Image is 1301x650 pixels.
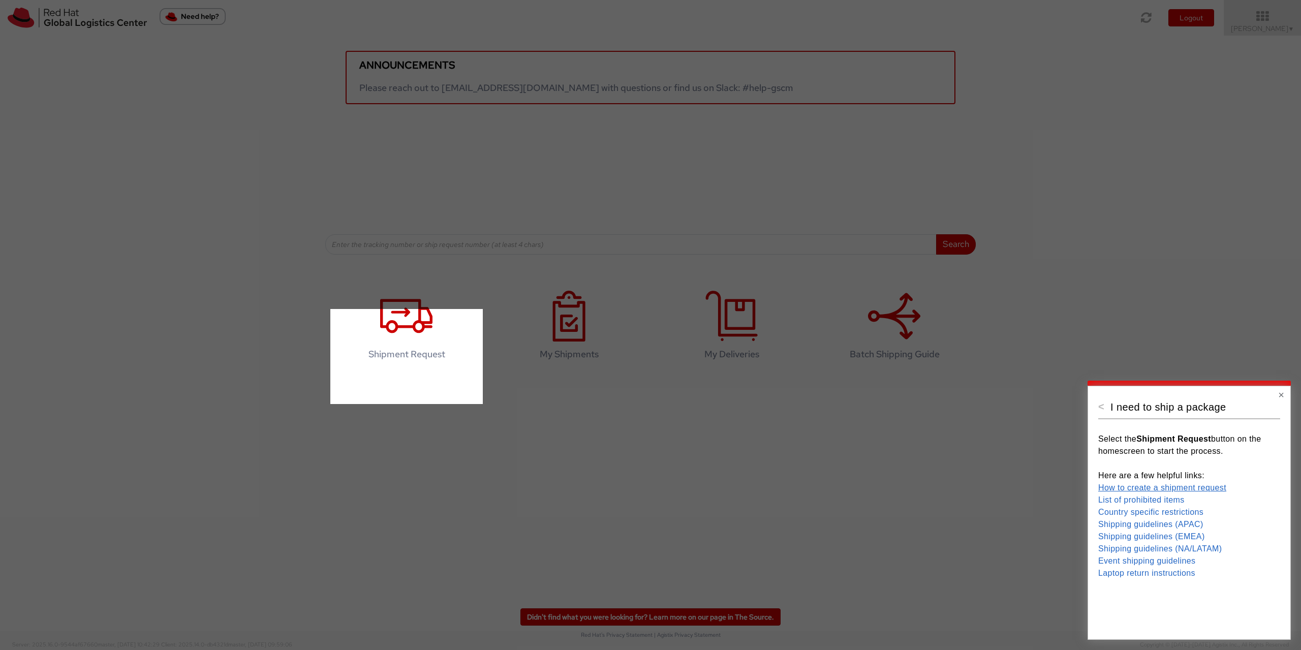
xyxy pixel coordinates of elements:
a: Shipping guidelines (APAC) [1098,520,1203,529]
a: Country specific restrictions [1098,508,1203,516]
a: How to create a shipment request [1098,483,1226,492]
a: Shipping guidelines (EMEA) [1098,532,1205,541]
a: Laptop return instructions [1098,569,1195,577]
button: Close [1278,390,1284,400]
span: Select the [1098,435,1136,443]
a: List of prohibited items [1098,496,1185,504]
button: < [1098,401,1104,412]
p: Here are a few helpful links: [1098,470,1280,482]
a: Shipping guidelines (NA/LATAM) [1098,544,1222,553]
strong: Shipment Request [1136,435,1211,443]
h4: Shipment Request [341,349,472,359]
a: Event shipping guidelines [1098,556,1195,565]
p: I need to ship a package [1110,400,1263,414]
